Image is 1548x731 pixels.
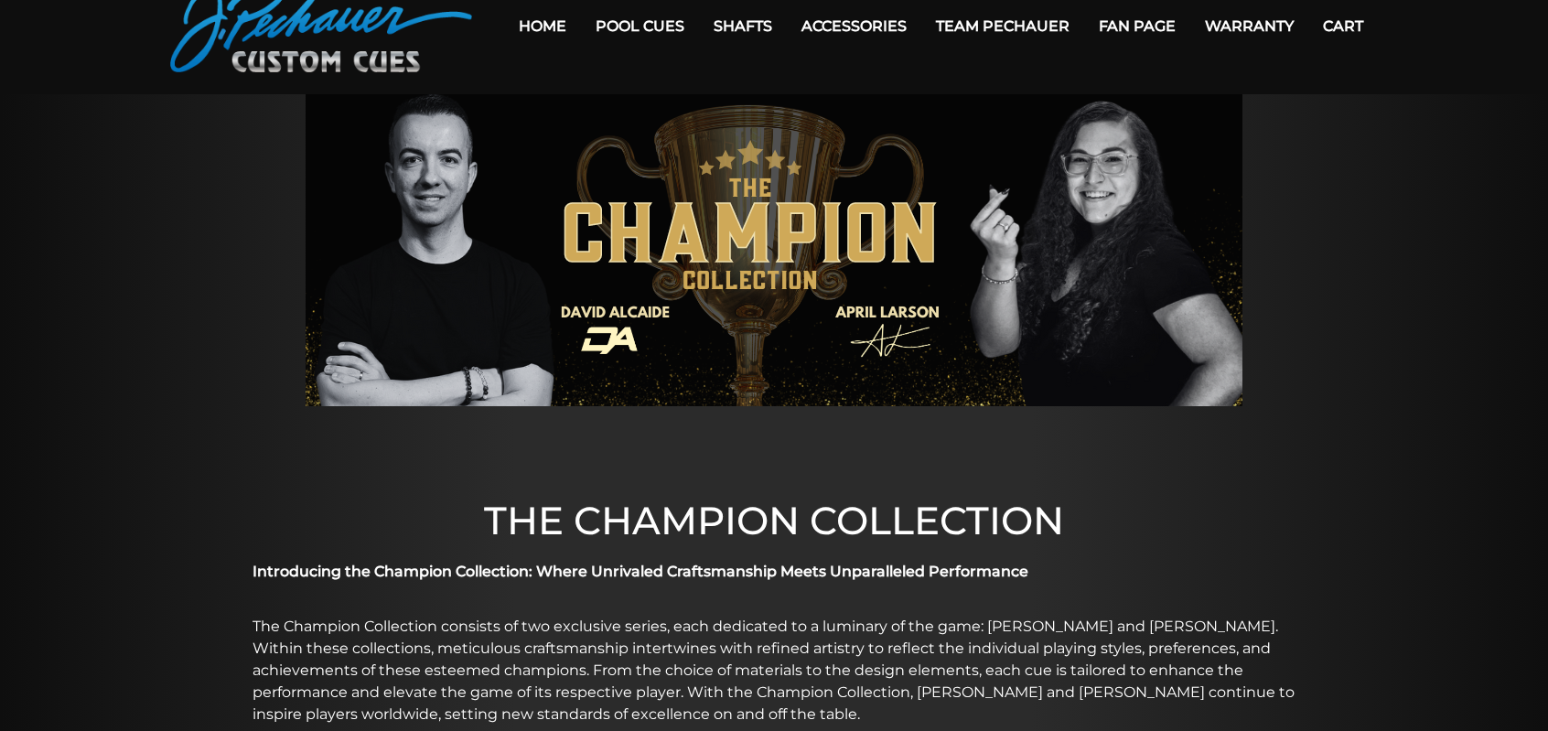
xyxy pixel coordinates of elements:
a: Cart [1308,3,1378,49]
a: Shafts [699,3,787,49]
p: The Champion Collection consists of two exclusive series, each dedicated to a luminary of the gam... [253,616,1295,726]
a: Pool Cues [581,3,699,49]
a: Warranty [1190,3,1308,49]
a: Home [504,3,581,49]
a: Fan Page [1084,3,1190,49]
a: Accessories [787,3,921,49]
strong: Introducing the Champion Collection: Where Unrivaled Craftsmanship Meets Unparalleled Performance [253,563,1028,580]
a: Team Pechauer [921,3,1084,49]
